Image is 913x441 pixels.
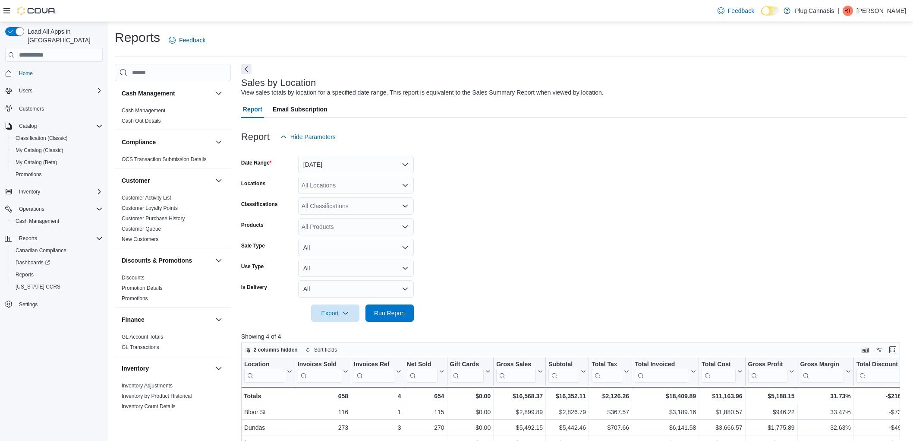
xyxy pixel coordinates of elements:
[9,281,106,293] button: [US_STATE] CCRS
[122,118,161,124] a: Cash Out Details
[214,137,224,147] button: Compliance
[241,284,267,291] label: Is Delivery
[115,332,231,356] div: Finance
[496,361,536,383] div: Gross Sales
[16,204,48,214] button: Operations
[856,361,903,369] div: Total Discount
[122,216,185,222] a: Customer Purchase History
[19,87,32,94] span: Users
[122,382,173,389] span: Inventory Adjustments
[298,422,348,433] div: 273
[406,361,444,383] button: Net Sold
[354,361,394,383] div: Invoices Ref
[16,135,68,142] span: Classification (Classic)
[450,422,491,433] div: $0.00
[115,193,231,248] div: Customer
[16,68,36,79] a: Home
[243,101,262,118] span: Report
[115,29,160,46] h1: Reports
[9,215,106,227] button: Cash Management
[214,88,224,98] button: Cash Management
[16,187,44,197] button: Inventory
[748,422,794,433] div: $1,775.89
[179,36,205,44] span: Feedback
[874,345,884,355] button: Display options
[856,407,910,417] div: -$73.10
[800,361,844,383] div: Gross Margin
[302,345,340,355] button: Sort fields
[12,216,103,226] span: Cash Management
[354,391,401,401] div: 4
[165,32,209,49] a: Feedback
[702,422,742,433] div: $3,666.57
[496,361,536,369] div: Gross Sales
[16,187,103,197] span: Inventory
[9,257,106,269] a: Dashboards
[19,235,37,242] span: Reports
[12,282,103,292] span: Washington CCRS
[748,407,794,417] div: $946.22
[856,361,910,383] button: Total Discount
[244,422,292,433] div: Dundas
[12,157,103,168] span: My Catalog (Beta)
[761,6,779,16] input: Dark Mode
[122,275,145,281] a: Discounts
[19,188,40,195] span: Inventory
[122,176,150,185] h3: Customer
[241,64,252,74] button: Next
[635,391,696,401] div: $18,409.89
[800,422,850,433] div: 32.63%
[748,361,787,383] div: Gross Profit
[298,280,414,298] button: All
[16,121,103,131] span: Catalog
[122,205,178,212] span: Customer Loyalty Points
[9,132,106,144] button: Classification (Classic)
[17,6,56,15] img: Cova
[298,361,341,383] div: Invoices Sold
[122,194,171,201] span: Customer Activity List
[9,168,106,181] button: Promotions
[19,123,37,130] span: Catalog
[12,257,103,268] span: Dashboards
[12,270,103,280] span: Reports
[16,299,41,310] a: Settings
[122,364,212,373] button: Inventory
[5,63,103,333] nav: Complex example
[9,244,106,257] button: Canadian Compliance
[241,222,264,228] label: Products
[16,283,60,290] span: [US_STATE] CCRS
[244,361,285,383] div: Location
[548,361,586,383] button: Subtotal
[19,206,44,213] span: Operations
[635,422,696,433] div: $6,141.58
[16,271,34,278] span: Reports
[800,361,844,369] div: Gross Margin
[122,225,161,232] span: Customer Queue
[298,260,414,277] button: All
[298,391,348,401] div: 658
[12,169,103,180] span: Promotions
[16,171,42,178] span: Promotions
[122,315,145,324] h3: Finance
[702,361,735,369] div: Total Cost
[122,403,176,410] span: Inventory Count Details
[2,203,106,215] button: Operations
[122,334,163,340] a: GL Account Totals
[9,269,106,281] button: Reports
[244,391,292,401] div: Totals
[496,391,543,401] div: $16,568.37
[273,101,327,118] span: Email Subscription
[16,233,103,244] span: Reports
[702,407,742,417] div: $1,880.57
[592,422,629,433] div: $707.66
[254,346,298,353] span: 2 columns hidden
[242,345,301,355] button: 2 columns hidden
[122,156,207,162] a: OCS Transaction Submission Details
[374,309,405,317] span: Run Report
[241,332,907,341] p: Showing 4 of 4
[635,361,689,383] div: Total Invoiced
[12,145,67,155] a: My Catalog (Classic)
[837,6,839,16] p: |
[241,180,266,187] label: Locations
